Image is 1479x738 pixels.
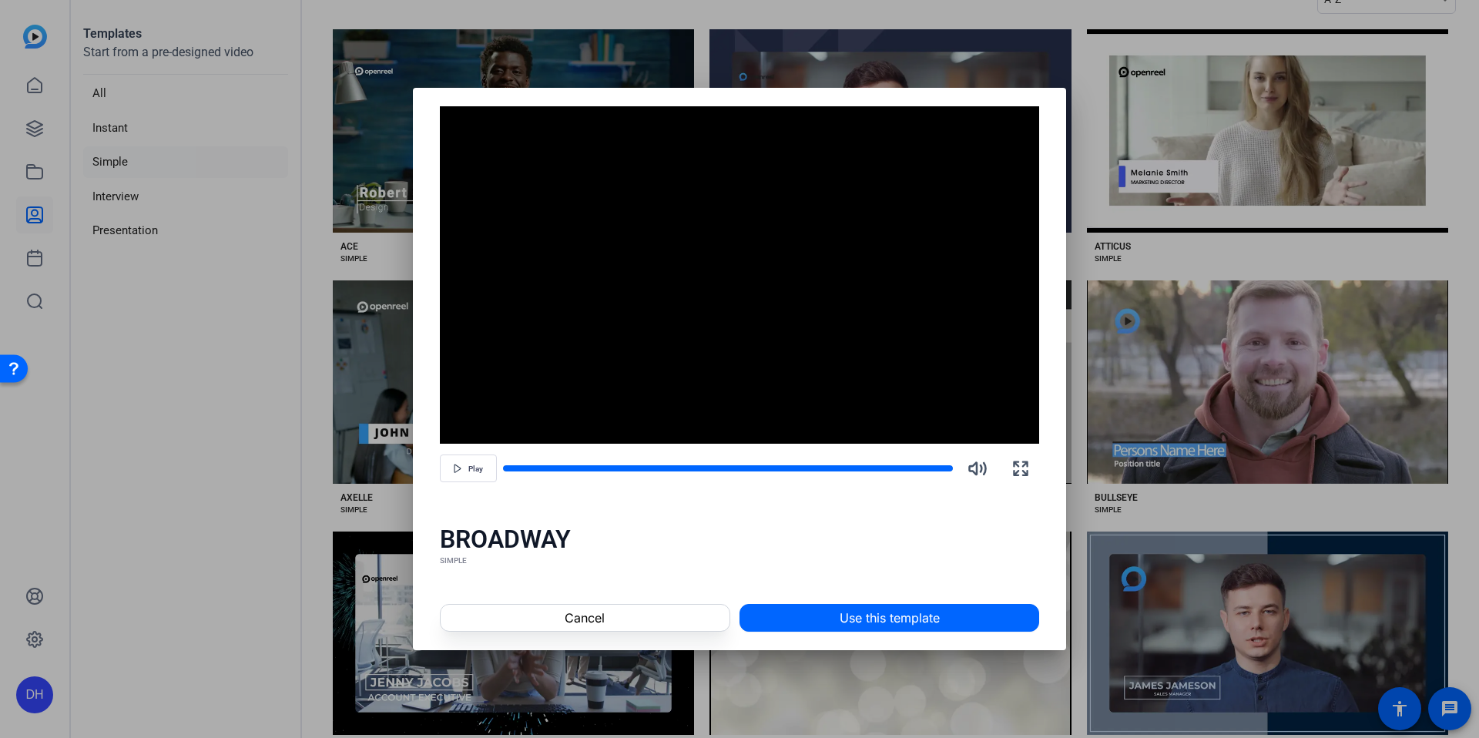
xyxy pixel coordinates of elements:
[468,465,483,474] span: Play
[959,450,996,487] button: Mute
[440,604,730,632] button: Cancel
[565,609,605,627] span: Cancel
[440,555,1040,567] div: SIMPLE
[840,609,940,627] span: Use this template
[440,106,1040,444] div: Video Player
[739,604,1039,632] button: Use this template
[1002,450,1039,487] button: Fullscreen
[440,524,1040,555] div: BROADWAY
[440,455,497,482] button: Play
